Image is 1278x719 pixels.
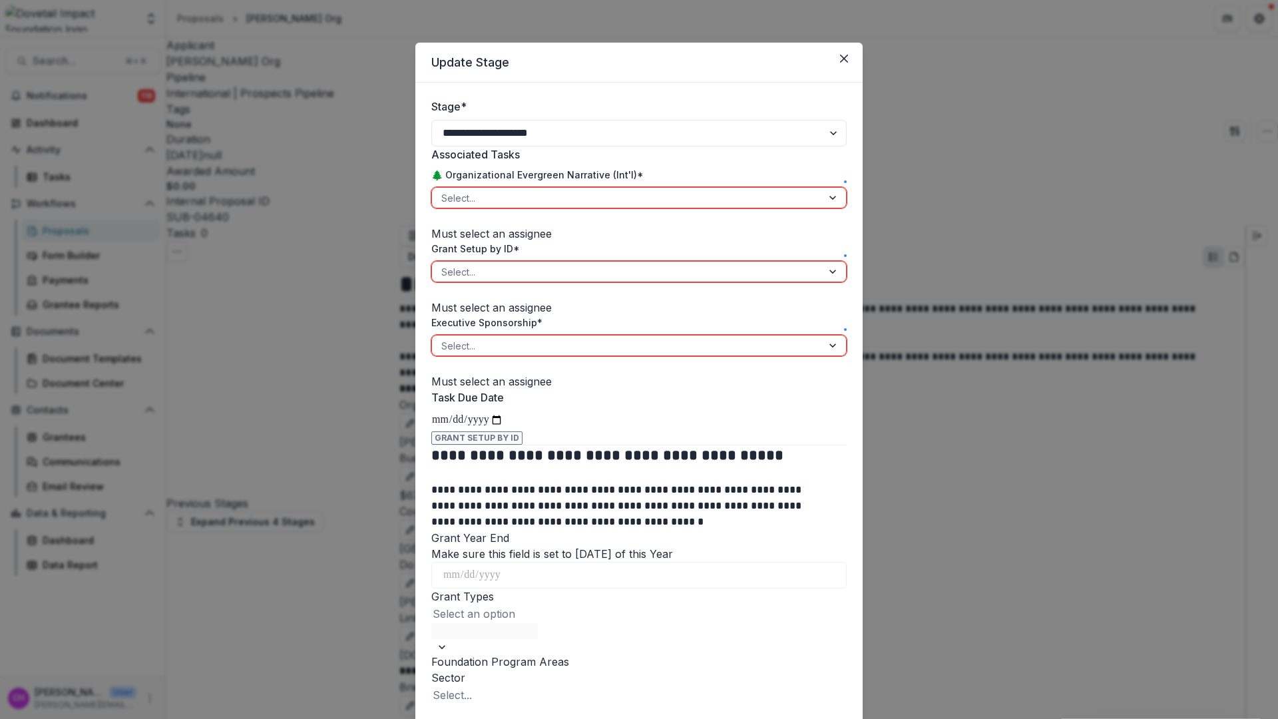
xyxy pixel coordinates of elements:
[431,168,644,182] label: 🌲 Organizational Evergreen Narrative (Int'l)
[415,43,863,83] header: Update Stage
[431,431,523,445] span: Grant Setup by ID
[833,48,855,69] button: Close
[431,654,847,670] p: Foundation Program Areas
[431,670,847,686] div: Sector
[431,546,847,562] div: Make sure this field is set to [DATE] of this Year
[431,589,847,604] p: Grant Types
[431,389,839,405] label: Task Due Date
[431,316,542,330] label: Executive Sponsorship
[431,242,520,256] label: Grant Setup by ID
[433,606,845,622] div: Select an option
[431,300,847,316] div: Must select an assignee
[431,99,839,115] label: Stage
[431,530,847,546] p: Grant Year End
[433,687,845,703] div: Select...
[431,146,839,162] label: Associated Tasks
[431,226,847,242] div: Must select an assignee
[431,373,847,389] div: Must select an assignee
